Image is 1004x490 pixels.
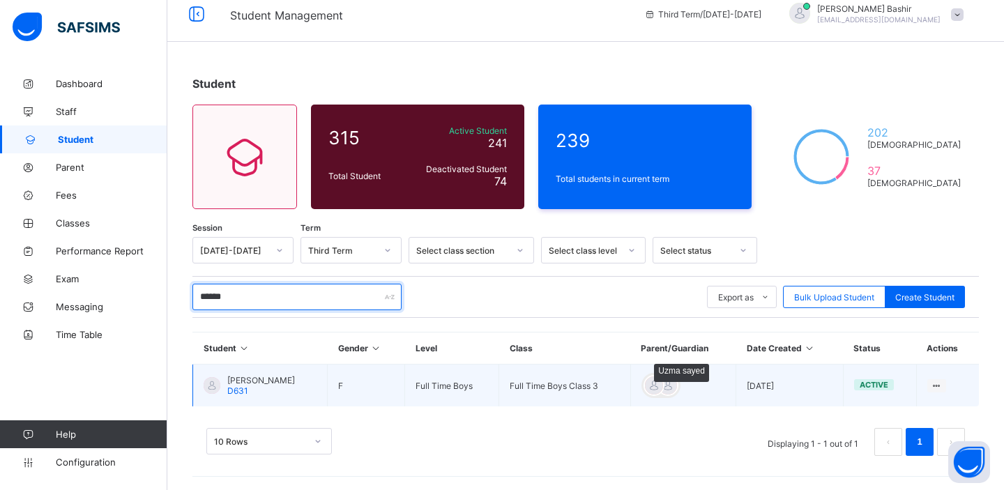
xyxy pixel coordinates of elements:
[230,8,343,22] span: Student Management
[56,162,167,173] span: Parent
[860,380,888,390] span: active
[58,134,167,145] span: Student
[193,332,328,365] th: Student
[56,78,167,89] span: Dashboard
[192,77,236,91] span: Student
[56,457,167,468] span: Configuration
[56,429,167,440] span: Help
[328,332,405,365] th: Gender
[549,245,620,256] div: Select class level
[192,223,222,233] span: Session
[494,174,507,188] span: 74
[736,332,844,365] th: Date Created
[660,245,731,256] div: Select status
[867,125,961,139] span: 202
[913,433,926,451] a: 1
[13,13,120,42] img: safsims
[556,174,734,184] span: Total students in current term
[906,428,934,456] li: 1
[405,365,499,407] td: Full Time Boys
[413,164,507,174] span: Deactivated Student
[200,245,268,256] div: [DATE]-[DATE]
[56,245,167,257] span: Performance Report
[817,3,941,14] span: [PERSON_NAME] Bashir
[937,428,965,456] li: 下一页
[413,125,507,136] span: Active Student
[499,332,631,365] th: Class
[817,15,941,24] span: [EMAIL_ADDRESS][DOMAIN_NAME]
[874,428,902,456] button: prev page
[405,332,499,365] th: Level
[308,245,376,256] div: Third Term
[416,245,508,256] div: Select class section
[843,332,916,365] th: Status
[804,343,816,353] i: Sort in Ascending Order
[630,332,736,365] th: Parent/Guardian
[56,301,167,312] span: Messaging
[937,428,965,456] button: next page
[56,273,167,284] span: Exam
[301,223,321,233] span: Term
[867,139,961,150] span: [DEMOGRAPHIC_DATA]
[488,136,507,150] span: 241
[328,127,406,148] span: 315
[794,292,874,303] span: Bulk Upload Student
[328,365,405,407] td: F
[775,3,971,26] div: HamidBashir
[916,332,979,365] th: Actions
[499,365,631,407] td: Full Time Boys Class 3
[227,385,248,396] span: D631
[56,217,167,229] span: Classes
[895,292,954,303] span: Create Student
[867,178,961,188] span: [DEMOGRAPHIC_DATA]
[556,130,734,151] span: 239
[874,428,902,456] li: 上一页
[227,375,295,385] span: [PERSON_NAME]
[238,343,250,353] i: Sort in Ascending Order
[56,329,167,340] span: Time Table
[757,428,869,456] li: Displaying 1 - 1 out of 1
[867,164,961,178] span: 37
[948,441,990,483] button: Open asap
[325,167,410,185] div: Total Student
[214,436,306,447] div: 10 Rows
[718,292,754,303] span: Export as
[56,106,167,117] span: Staff
[370,343,382,353] i: Sort in Ascending Order
[736,365,844,407] td: [DATE]
[644,9,761,20] span: session/term information
[56,190,167,201] span: Fees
